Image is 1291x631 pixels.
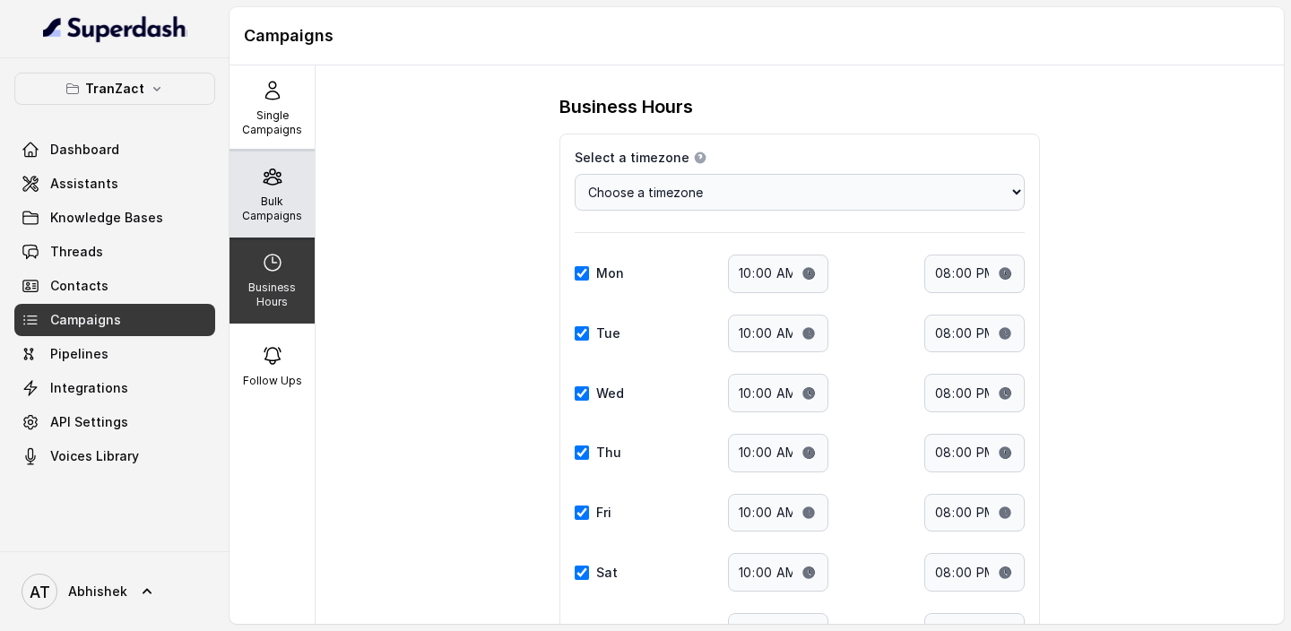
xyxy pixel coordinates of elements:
[14,566,215,617] a: Abhishek
[237,108,308,137] p: Single Campaigns
[50,379,128,397] span: Integrations
[50,209,163,227] span: Knowledge Bases
[575,149,689,167] span: Select a timezone
[50,311,121,329] span: Campaigns
[85,78,144,99] p: TranZact
[596,564,618,582] label: Sat
[243,374,302,388] p: Follow Ups
[693,151,707,165] button: Select a timezone
[14,168,215,200] a: Assistants
[14,406,215,438] a: API Settings
[14,236,215,268] a: Threads
[50,243,103,261] span: Threads
[50,345,108,363] span: Pipelines
[559,94,693,119] h3: Business Hours
[14,338,215,370] a: Pipelines
[237,281,308,309] p: Business Hours
[14,73,215,105] button: TranZact
[50,175,118,193] span: Assistants
[43,14,187,43] img: light.svg
[14,440,215,472] a: Voices Library
[596,385,624,402] label: Wed
[596,504,611,522] label: Fri
[596,324,620,342] label: Tue
[50,413,128,431] span: API Settings
[50,447,139,465] span: Voices Library
[237,194,308,223] p: Bulk Campaigns
[50,277,108,295] span: Contacts
[244,22,1269,50] h1: Campaigns
[50,141,119,159] span: Dashboard
[14,270,215,302] a: Contacts
[68,583,127,601] span: Abhishek
[596,264,624,282] label: Mon
[30,583,50,601] text: AT
[596,444,621,462] label: Thu
[14,304,215,336] a: Campaigns
[14,372,215,404] a: Integrations
[14,134,215,166] a: Dashboard
[14,202,215,234] a: Knowledge Bases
